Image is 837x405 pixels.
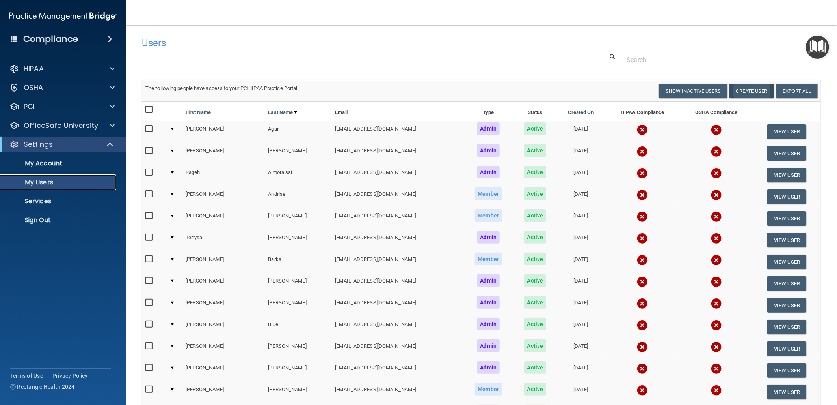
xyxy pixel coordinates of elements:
td: [EMAIL_ADDRESS][DOMAIN_NAME] [332,273,463,294]
td: [PERSON_NAME] [265,360,332,381]
span: Admin [477,339,500,352]
button: View User [767,233,806,247]
a: OfficeSafe University [9,121,115,130]
img: cross.ca9f0e7f.svg [711,276,722,287]
span: Active [524,231,547,244]
td: [DATE] [556,273,605,294]
td: [DATE] [556,186,605,208]
img: cross.ca9f0e7f.svg [711,255,722,266]
a: Privacy Policy [52,372,88,380]
button: View User [767,255,806,269]
input: Search [627,52,815,67]
iframe: Drift Widget Chat Controller [701,350,828,381]
span: Admin [477,318,500,330]
td: [PERSON_NAME] [182,294,265,316]
img: cross.ca9f0e7f.svg [711,385,722,396]
span: Ⓒ Rectangle Health 2024 [10,383,75,391]
td: [PERSON_NAME] [182,316,265,338]
td: [DATE] [556,164,605,186]
span: Active [524,274,547,287]
td: [DATE] [556,142,605,164]
td: [PERSON_NAME] [265,294,332,316]
img: cross.ca9f0e7f.svg [711,298,722,309]
span: Active [524,187,547,200]
img: cross.ca9f0e7f.svg [637,341,648,352]
h4: Compliance [23,34,78,45]
td: Blue [265,316,332,338]
img: PMB logo [9,8,117,24]
img: cross.ca9f0e7f.svg [637,298,648,309]
th: Email [332,102,463,121]
button: View User [767,124,806,139]
span: Admin [477,274,500,287]
td: [DATE] [556,229,605,251]
td: [EMAIL_ADDRESS][DOMAIN_NAME] [332,164,463,186]
img: cross.ca9f0e7f.svg [711,320,722,331]
td: [DATE] [556,381,605,403]
p: Settings [24,140,53,149]
span: Active [524,209,547,222]
span: Active [524,339,547,352]
span: Active [524,166,547,178]
p: Sign Out [5,216,113,224]
td: [PERSON_NAME] [182,251,265,273]
td: [PERSON_NAME] [265,338,332,360]
td: [PERSON_NAME] [182,360,265,381]
span: Active [524,144,547,157]
a: Export All [776,84,818,98]
td: [EMAIL_ADDRESS][DOMAIN_NAME] [332,121,463,142]
span: Admin [477,122,500,135]
a: OSHA [9,83,115,92]
img: cross.ca9f0e7f.svg [637,211,648,222]
td: [DATE] [556,316,605,338]
td: [DATE] [556,251,605,273]
p: OSHA [24,83,43,92]
span: Admin [477,166,500,178]
button: Show Inactive Users [659,84,727,98]
img: cross.ca9f0e7f.svg [637,320,648,331]
a: Created On [568,108,594,117]
th: HIPAA Compliance [605,102,680,121]
button: Open Resource Center [806,36,829,59]
td: [EMAIL_ADDRESS][DOMAIN_NAME] [332,381,463,403]
a: HIPAA [9,64,115,73]
td: Rageh [182,164,265,186]
img: cross.ca9f0e7f.svg [637,189,648,201]
td: [PERSON_NAME] [265,142,332,164]
span: Admin [477,296,500,309]
span: The following people have access to your PCIHIPAA Practice Portal [145,85,298,91]
span: Admin [477,361,500,374]
td: [PERSON_NAME] [182,186,265,208]
th: Status [514,102,557,121]
td: [EMAIL_ADDRESS][DOMAIN_NAME] [332,229,463,251]
img: cross.ca9f0e7f.svg [711,189,722,201]
span: Active [524,361,547,374]
a: Settings [9,140,114,149]
img: cross.ca9f0e7f.svg [637,276,648,287]
td: Agar [265,121,332,142]
td: [DATE] [556,360,605,381]
td: [PERSON_NAME] [265,273,332,294]
span: Member [475,209,502,222]
span: Active [524,122,547,135]
button: View User [767,189,806,204]
button: View User [767,146,806,161]
td: [PERSON_NAME] [265,208,332,229]
td: [PERSON_NAME] [265,229,332,251]
td: [EMAIL_ADDRESS][DOMAIN_NAME] [332,208,463,229]
span: Active [524,253,547,265]
td: Terrysa [182,229,265,251]
span: Admin [477,144,500,157]
button: View User [767,168,806,182]
button: View User [767,341,806,356]
td: [EMAIL_ADDRESS][DOMAIN_NAME] [332,142,463,164]
img: cross.ca9f0e7f.svg [711,124,722,135]
td: [PERSON_NAME] [182,273,265,294]
a: PCI [9,102,115,111]
span: Member [475,187,502,200]
td: [PERSON_NAME] [182,121,265,142]
td: [PERSON_NAME] [265,381,332,403]
p: My Users [5,178,113,186]
span: Member [475,383,502,396]
button: View User [767,320,806,334]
